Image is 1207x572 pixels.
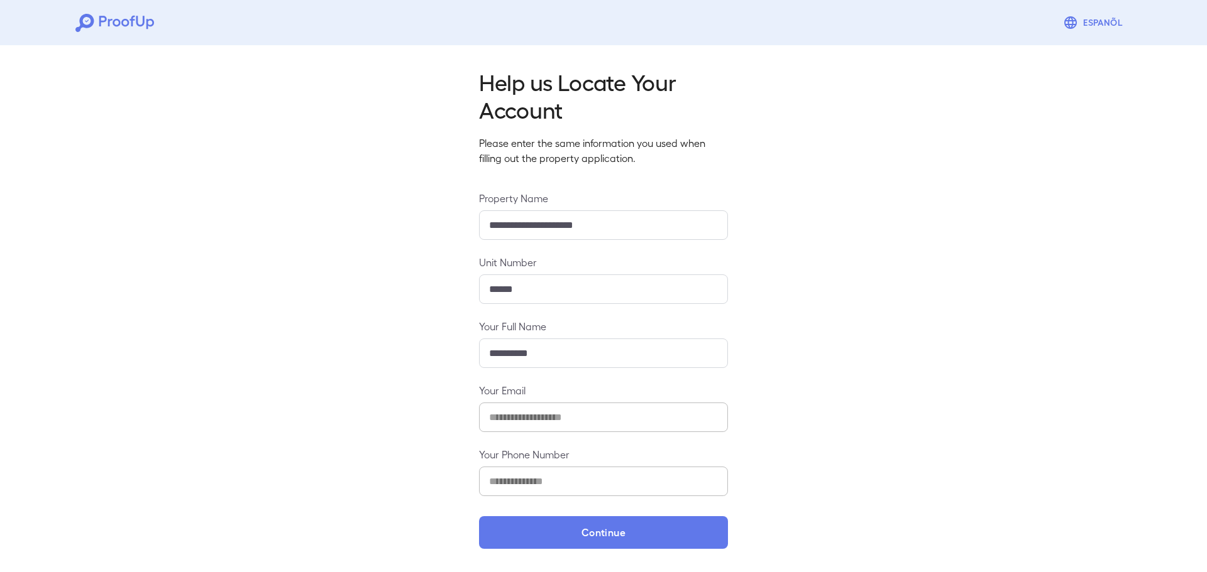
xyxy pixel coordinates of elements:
[1058,10,1132,35] button: Espanõl
[479,136,728,166] p: Please enter the same information you used when filling out the property application.
[479,191,728,205] label: Property Name
[479,255,728,269] label: Unit Number
[479,516,728,549] button: Continue
[479,68,728,123] h2: Help us Locate Your Account
[479,383,728,397] label: Your Email
[479,447,728,461] label: Your Phone Number
[479,319,728,333] label: Your Full Name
